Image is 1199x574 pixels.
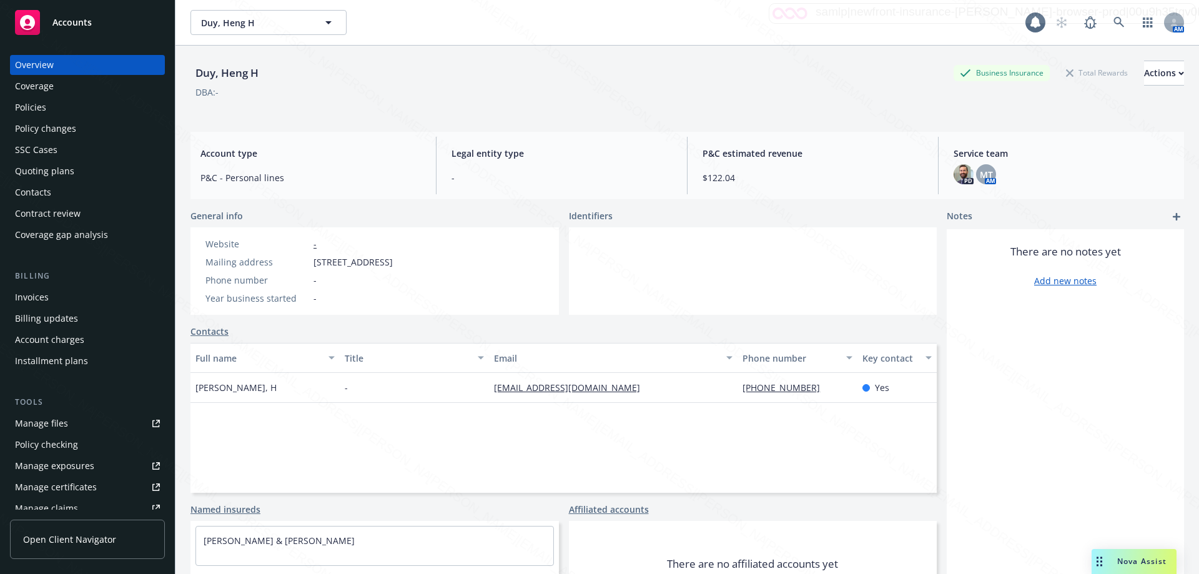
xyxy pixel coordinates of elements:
[195,381,277,394] span: [PERSON_NAME], H
[10,456,165,476] a: Manage exposures
[703,147,923,160] span: P&C estimated revenue
[313,238,317,250] a: -
[23,533,116,546] span: Open Client Navigator
[1010,244,1121,259] span: There are no notes yet
[954,164,974,184] img: photo
[15,97,46,117] div: Policies
[205,274,308,287] div: Phone number
[743,352,838,365] div: Phone number
[857,343,937,373] button: Key contact
[15,76,54,96] div: Coverage
[10,225,165,245] a: Coverage gap analysis
[703,171,923,184] span: $122.04
[10,97,165,117] a: Policies
[10,287,165,307] a: Invoices
[947,209,972,224] span: Notes
[15,182,51,202] div: Contacts
[10,396,165,408] div: Tools
[340,343,489,373] button: Title
[1117,556,1167,567] span: Nova Assist
[15,309,78,329] div: Billing updates
[10,351,165,371] a: Installment plans
[10,270,165,282] div: Billing
[15,204,81,224] div: Contract review
[10,76,165,96] a: Coverage
[200,147,421,160] span: Account type
[862,352,918,365] div: Key contact
[10,413,165,433] a: Manage files
[10,55,165,75] a: Overview
[205,255,308,269] div: Mailing address
[10,498,165,518] a: Manage claims
[200,171,421,184] span: P&C - Personal lines
[313,292,317,305] span: -
[1107,10,1132,35] a: Search
[195,86,219,99] div: DBA: -
[10,140,165,160] a: SSC Cases
[1034,274,1097,287] a: Add new notes
[1169,209,1184,224] a: add
[743,382,830,393] a: [PHONE_NUMBER]
[494,382,650,393] a: [EMAIL_ADDRESS][DOMAIN_NAME]
[313,255,393,269] span: [STREET_ADDRESS]
[201,16,309,29] span: Duy, Heng H
[52,17,92,27] span: Accounts
[345,352,470,365] div: Title
[345,381,348,394] span: -
[10,309,165,329] a: Billing updates
[15,477,97,497] div: Manage certificates
[15,140,57,160] div: SSC Cases
[190,10,347,35] button: Duy, Heng H
[15,225,108,245] div: Coverage gap analysis
[1060,65,1134,81] div: Total Rewards
[1092,549,1177,574] button: Nova Assist
[190,209,243,222] span: General info
[15,456,94,476] div: Manage exposures
[190,343,340,373] button: Full name
[569,503,649,516] a: Affiliated accounts
[1144,61,1184,85] div: Actions
[451,171,672,184] span: -
[954,65,1050,81] div: Business Insurance
[15,55,54,75] div: Overview
[204,535,355,547] a: [PERSON_NAME] & [PERSON_NAME]
[195,352,321,365] div: Full name
[190,65,264,81] div: Duy, Heng H
[15,413,68,433] div: Manage files
[15,330,84,350] div: Account charges
[15,498,78,518] div: Manage claims
[205,292,308,305] div: Year business started
[15,287,49,307] div: Invoices
[10,330,165,350] a: Account charges
[980,168,993,181] span: MT
[205,237,308,250] div: Website
[15,351,88,371] div: Installment plans
[190,325,229,338] a: Contacts
[569,209,613,222] span: Identifiers
[494,352,719,365] div: Email
[10,161,165,181] a: Quoting plans
[10,435,165,455] a: Policy checking
[15,435,78,455] div: Policy checking
[10,119,165,139] a: Policy changes
[738,343,857,373] button: Phone number
[10,182,165,202] a: Contacts
[1049,10,1074,35] a: Start snowing
[10,204,165,224] a: Contract review
[313,274,317,287] span: -
[1144,61,1184,86] button: Actions
[667,557,838,572] span: There are no affiliated accounts yet
[954,147,1174,160] span: Service team
[451,147,672,160] span: Legal entity type
[10,5,165,40] a: Accounts
[190,503,260,516] a: Named insureds
[10,477,165,497] a: Manage certificates
[15,161,74,181] div: Quoting plans
[1135,10,1160,35] a: Switch app
[875,381,889,394] span: Yes
[15,119,76,139] div: Policy changes
[489,343,738,373] button: Email
[1092,549,1107,574] div: Drag to move
[1078,10,1103,35] a: Report a Bug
